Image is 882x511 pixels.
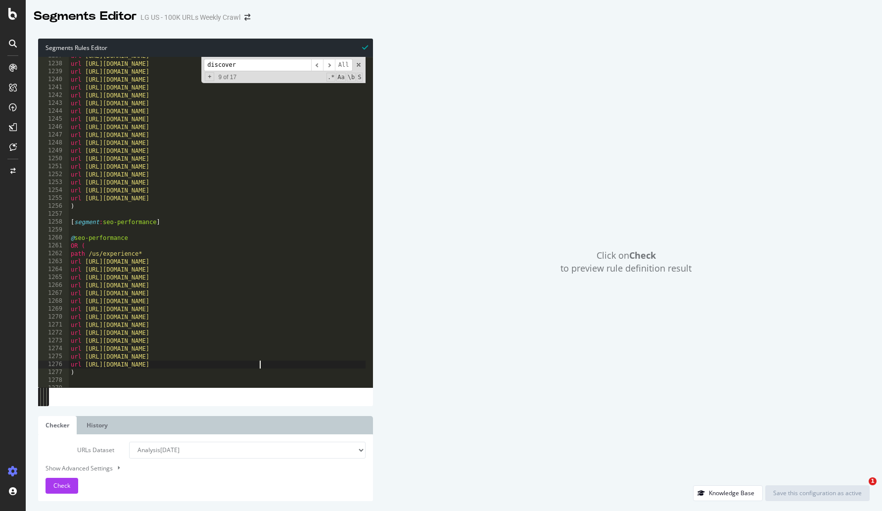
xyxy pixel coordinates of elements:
[38,99,69,107] div: 1243
[38,131,69,139] div: 1247
[38,202,69,210] div: 1256
[38,297,69,305] div: 1268
[34,8,137,25] div: Segments Editor
[38,115,69,123] div: 1245
[347,73,356,82] span: Whole Word Search
[38,39,373,57] div: Segments Rules Editor
[869,477,877,485] span: 1
[38,329,69,337] div: 1272
[38,68,69,76] div: 1239
[357,73,362,82] span: Search In Selection
[38,226,69,234] div: 1259
[38,281,69,289] div: 1266
[38,416,77,434] a: Checker
[244,14,250,21] div: arrow-right-arrow-left
[38,442,122,459] label: URLs Dataset
[38,321,69,329] div: 1271
[765,485,870,501] button: Save this configuration as active
[38,369,69,376] div: 1277
[311,59,323,71] span: ​
[140,12,240,22] div: LG US - 100K URLs Weekly Crawl
[326,73,335,82] span: RegExp Search
[38,186,69,194] div: 1254
[38,313,69,321] div: 1270
[38,92,69,99] div: 1242
[38,84,69,92] div: 1241
[335,59,353,71] span: Alt-Enter
[79,416,115,434] a: History
[38,107,69,115] div: 1244
[38,464,358,473] div: Show Advanced Settings
[38,258,69,266] div: 1263
[204,59,311,71] input: Search for
[38,250,69,258] div: 1262
[38,171,69,179] div: 1252
[214,73,240,81] span: 9 of 17
[38,179,69,186] div: 1253
[38,289,69,297] div: 1267
[38,60,69,68] div: 1238
[205,72,214,81] span: Toggle Replace mode
[38,242,69,250] div: 1261
[693,485,763,501] button: Knowledge Base
[38,155,69,163] div: 1250
[46,478,78,494] button: Check
[38,123,69,131] div: 1246
[693,489,763,497] a: Knowledge Base
[38,210,69,218] div: 1257
[38,353,69,361] div: 1275
[848,477,872,501] iframe: Intercom live chat
[38,147,69,155] div: 1249
[38,361,69,369] div: 1276
[38,345,69,353] div: 1274
[773,489,862,497] div: Save this configuration as active
[38,274,69,281] div: 1265
[38,163,69,171] div: 1251
[53,481,70,490] span: Check
[629,249,656,261] strong: Check
[38,76,69,84] div: 1240
[38,337,69,345] div: 1273
[336,73,345,82] span: CaseSensitive Search
[38,139,69,147] div: 1248
[38,376,69,384] div: 1278
[38,194,69,202] div: 1255
[38,305,69,313] div: 1269
[323,59,335,71] span: ​
[38,266,69,274] div: 1264
[38,234,69,242] div: 1260
[362,43,368,52] span: Syntax is valid
[38,218,69,226] div: 1258
[709,489,754,497] div: Knowledge Base
[560,249,692,275] span: Click on to preview rule definition result
[38,384,69,392] div: 1279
